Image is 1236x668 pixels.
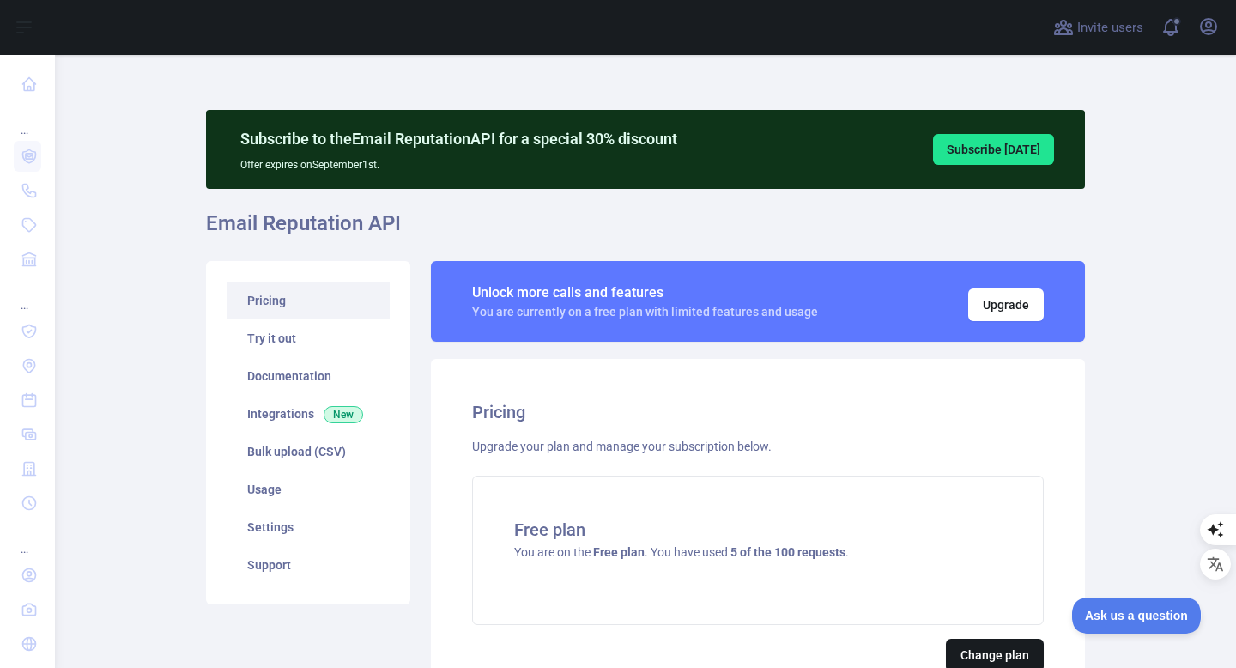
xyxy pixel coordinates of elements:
a: Settings [227,508,390,546]
h1: Email Reputation API [206,210,1085,251]
span: You are on the . You have used . [514,545,849,559]
button: Upgrade [968,288,1044,321]
p: Subscribe to the Email Reputation API for a special 30 % discount [240,127,677,151]
a: Try it out [227,319,390,357]
h4: Free plan [514,518,1002,542]
h2: Pricing [472,400,1044,424]
span: New [324,406,363,423]
div: ... [14,278,41,313]
div: Unlock more calls and features [472,282,818,303]
span: Invite users [1077,18,1143,38]
a: Documentation [227,357,390,395]
a: Pricing [227,282,390,319]
button: Invite users [1050,14,1147,41]
iframe: Toggle Customer Support [1072,598,1202,634]
a: Usage [227,471,390,508]
a: Support [227,546,390,584]
strong: Free plan [593,545,645,559]
a: Integrations New [227,395,390,433]
strong: 5 of the 100 requests [730,545,845,559]
div: You are currently on a free plan with limited features and usage [472,303,818,320]
div: ... [14,522,41,556]
a: Bulk upload (CSV) [227,433,390,471]
div: Upgrade your plan and manage your subscription below. [472,438,1044,455]
p: Offer expires on September 1st. [240,151,677,172]
div: ... [14,103,41,137]
button: Subscribe [DATE] [933,134,1054,165]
